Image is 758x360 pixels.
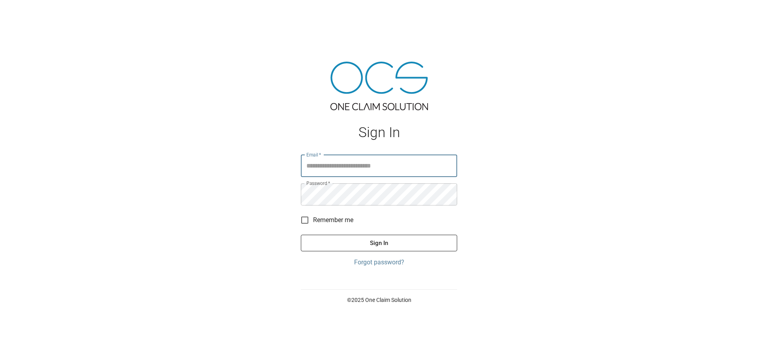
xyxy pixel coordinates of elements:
p: © 2025 One Claim Solution [301,296,457,304]
label: Password [306,180,330,187]
button: Sign In [301,235,457,251]
label: Email [306,151,321,158]
a: Forgot password? [301,258,457,267]
h1: Sign In [301,124,457,141]
img: ocs-logo-tra.png [330,62,428,110]
img: ocs-logo-white-transparent.png [9,5,41,21]
span: Remember me [313,215,353,225]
